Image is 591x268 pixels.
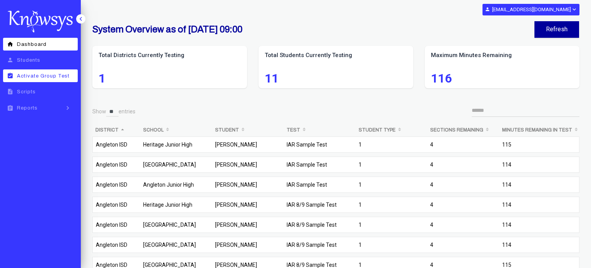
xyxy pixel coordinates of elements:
[287,127,300,133] b: Test
[215,127,239,133] b: Student
[287,160,352,169] p: IAR Sample Test
[502,140,576,149] p: 115
[427,123,499,137] th: Sections Remaining: activate to sort column ascending
[431,51,573,59] label: Maximum Minutes Remaining
[287,200,352,209] p: IAR 8/9 Sample Test
[143,180,209,189] p: Angleton Junior High
[17,57,40,63] span: Students
[430,240,496,249] p: 4
[96,180,137,189] p: Angleton ISD
[5,41,15,47] i: home
[95,127,119,133] b: District
[571,6,577,13] i: expand_more
[287,220,352,229] p: IAR 8/9 Sample Test
[143,240,209,249] p: [GEOGRAPHIC_DATA]
[5,88,15,95] i: description
[98,74,241,83] span: 1
[430,127,483,133] b: Sections Remaining
[215,180,281,189] p: [PERSON_NAME]
[215,140,281,149] p: [PERSON_NAME]
[98,51,241,59] label: Total Districts Currently Testing
[359,220,424,229] p: 1
[212,123,284,137] th: Student: activate to sort column ascending
[502,220,576,229] p: 114
[140,123,212,137] th: School: activate to sort column ascending
[359,200,424,209] p: 1
[265,74,407,83] span: 11
[430,220,496,229] p: 4
[5,72,15,79] i: assignment_turned_in
[430,140,496,149] p: 4
[96,160,137,169] p: Angleton ISD
[359,240,424,249] p: 1
[430,180,496,189] p: 4
[356,123,427,137] th: Student Type: activate to sort column ascending
[17,89,36,94] span: Scripts
[359,160,424,169] p: 1
[143,200,209,209] p: Heritage Junior High
[359,127,396,133] b: Student Type
[143,160,209,169] p: [GEOGRAPHIC_DATA]
[106,106,119,117] select: Showentries
[17,105,38,111] span: Reports
[359,140,424,149] p: 1
[502,200,576,209] p: 114
[485,7,490,12] i: person
[96,240,137,249] p: Angleton ISD
[77,15,85,23] i: keyboard_arrow_left
[534,21,579,38] button: Refresh
[143,127,164,133] b: School
[5,57,15,63] i: person
[92,24,242,34] b: System Overview as of [DATE] 09:00
[92,123,140,137] th: District: activate to sort column descending
[359,180,424,189] p: 1
[215,200,281,209] p: [PERSON_NAME]
[287,180,352,189] p: IAR Sample Test
[62,104,73,112] i: keyboard_arrow_right
[215,240,281,249] p: [PERSON_NAME]
[502,127,572,133] b: Minutes Remaining in Test
[96,140,137,149] p: Angleton ISD
[92,106,135,117] label: Show entries
[265,51,407,59] label: Total Students Currently Testing
[215,160,281,169] p: [PERSON_NAME]
[143,140,209,149] p: Heritage Junior High
[143,220,209,229] p: [GEOGRAPHIC_DATA]
[499,123,579,137] th: Minutes Remaining in Test: activate to sort column ascending
[96,220,137,229] p: Angleton ISD
[5,105,15,111] i: assignment
[502,160,576,169] p: 114
[430,160,496,169] p: 4
[287,140,352,149] p: IAR Sample Test
[17,73,70,79] span: Activate Group Test
[502,180,576,189] p: 114
[431,74,573,83] span: 116
[287,240,352,249] p: IAR 8/9 Sample Test
[492,7,571,12] b: [EMAIL_ADDRESS][DOMAIN_NAME]
[284,123,356,137] th: Test: activate to sort column ascending
[215,220,281,229] p: [PERSON_NAME]
[17,42,47,47] span: Dashboard
[430,200,496,209] p: 4
[96,200,137,209] p: Angleton ISD
[502,240,576,249] p: 114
